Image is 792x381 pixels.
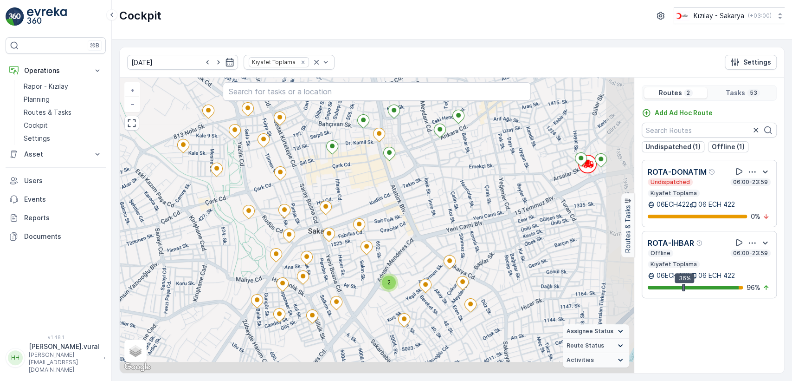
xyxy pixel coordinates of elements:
[694,11,744,20] p: Kızılay - Sakarya
[6,145,106,164] button: Asset
[125,97,139,111] a: Zoom Out
[122,361,153,373] img: Google
[708,141,748,152] button: Offline (1)
[127,55,238,70] input: dd/mm/yyyy
[24,150,87,159] p: Asset
[24,176,102,185] p: Users
[6,335,106,340] span: v 1.48.1
[726,88,745,98] p: Tasks
[20,106,106,119] a: Routes & Tasks
[6,342,106,374] button: HH[PERSON_NAME].vural[PERSON_NAME][EMAIL_ADDRESS][DOMAIN_NAME]
[6,190,106,209] a: Events
[6,61,106,80] button: Operations
[20,93,106,106] a: Planning
[567,342,604,349] span: Route Status
[650,190,698,197] p: Kıyafet Toplama
[130,100,135,108] span: −
[24,121,48,130] p: Cockpit
[650,178,691,186] p: Undispatched
[648,237,694,249] p: ROTA-İHBAR
[642,123,777,138] input: Search Routes
[20,80,106,93] a: Rapor - Kızılay
[563,324,629,339] summary: Assignee Status
[657,200,689,209] p: 06ECH422
[655,108,713,118] p: Add Ad Hoc Route
[119,8,161,23] p: Cockpit
[747,283,760,292] p: 96 %
[696,239,703,247] div: Help Tooltip Icon
[748,12,772,20] p: ( +03:00 )
[90,42,99,49] p: ⌘B
[6,171,106,190] a: Users
[712,142,745,151] p: Offline (1)
[20,132,106,145] a: Settings
[24,66,87,75] p: Operations
[725,55,777,70] button: Settings
[24,213,102,223] p: Reports
[125,341,146,361] a: Layers
[674,7,785,24] button: Kızılay - Sakarya(+03:00)
[675,273,694,283] div: 36%
[749,89,758,97] p: 53
[223,82,531,101] input: Search for tasks or a location
[698,271,735,280] p: 06 ECH 422
[751,212,760,221] p: 0 %
[648,166,707,177] p: ROTA-DONATIM
[24,108,71,117] p: Routes & Tasks
[130,86,135,94] span: +
[380,273,398,292] div: 2
[24,134,50,143] p: Settings
[249,58,297,66] div: Kıyafet Toplama
[698,200,735,209] p: 06 ECH 422
[24,82,68,91] p: Rapor - Kızılay
[732,250,769,257] p: 06:00-23:59
[642,141,704,152] button: Undispatched (1)
[122,361,153,373] a: Open this area in Google Maps (opens a new window)
[567,356,594,364] span: Activities
[29,351,99,374] p: [PERSON_NAME][EMAIL_ADDRESS][DOMAIN_NAME]
[674,11,690,21] img: k%C4%B1z%C4%B1lay_DTAvauz.png
[24,95,50,104] p: Planning
[20,119,106,132] a: Cockpit
[125,83,139,97] a: Zoom In
[6,209,106,227] a: Reports
[567,328,613,335] span: Assignee Status
[650,250,671,257] p: Offline
[650,261,698,268] p: Kıyafet Toplama
[6,7,24,26] img: logo
[708,168,716,176] div: Help Tooltip Icon
[743,58,771,67] p: Settings
[563,353,629,368] summary: Activities
[27,7,67,26] img: logo_light-DOdMpM7g.png
[686,89,691,97] p: 2
[24,195,102,204] p: Events
[6,227,106,246] a: Documents
[642,108,713,118] a: Add Ad Hoc Route
[659,88,682,98] p: Routes
[645,142,701,151] p: Undispatched (1)
[563,339,629,353] summary: Route Status
[732,178,769,186] p: 06:00-23:59
[623,205,632,253] p: Routes & Tasks
[24,232,102,241] p: Documents
[657,271,689,280] p: 06ECH422
[298,59,308,66] div: Remove Kıyafet Toplama
[8,350,23,365] div: HH
[387,279,390,286] span: 2
[29,342,99,351] p: [PERSON_NAME].vural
